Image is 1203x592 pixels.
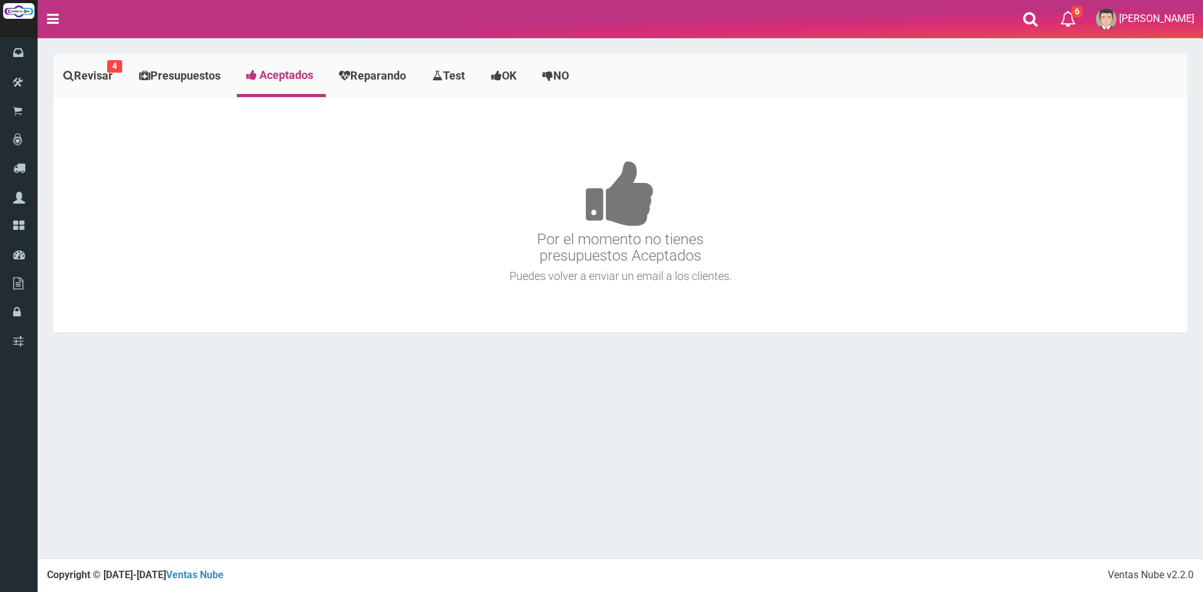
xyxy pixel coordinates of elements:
span: Aceptados [259,68,313,81]
img: Logo grande [3,3,34,19]
span: [PERSON_NAME] [1119,13,1194,24]
span: 6 [1071,6,1083,18]
div: Ventas Nube v2.2.0 [1108,568,1194,583]
span: Revisar [74,69,113,82]
a: Reparando [329,56,419,95]
a: OK [481,56,529,95]
span: Test [443,69,465,82]
span: Reparando [350,69,406,82]
a: Revisar4 [53,56,126,95]
a: Test [422,56,478,95]
a: Presupuestos [129,56,234,95]
span: NO [553,69,569,82]
strong: Copyright © [DATE]-[DATE] [47,569,224,581]
span: Presupuestos [150,69,221,82]
img: User Image [1096,9,1117,29]
a: NO [533,56,582,95]
a: Aceptados [237,56,326,94]
h3: Por el momento no tienes presupuestos Aceptados [56,123,1184,264]
h4: Puedes volver a enviar un email a los clientes. [56,270,1184,283]
a: Ventas Nube [166,569,224,581]
small: 4 [107,60,122,73]
span: OK [502,69,516,82]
